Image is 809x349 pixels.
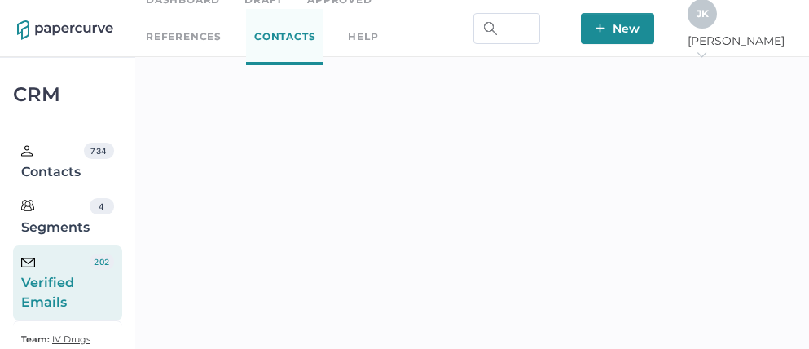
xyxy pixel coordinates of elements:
[146,28,222,46] a: References
[21,145,33,157] img: person.20a629c4.svg
[21,143,84,182] div: Contacts
[52,334,90,345] span: IV Drugs
[21,199,34,212] img: segments.b9481e3d.svg
[21,258,35,267] img: email-icon-black.c777dcea.svg
[473,13,540,44] input: Search Workspace
[21,198,90,237] div: Segments
[596,24,605,33] img: plus-white.e19ec114.svg
[596,13,640,44] span: New
[348,28,378,46] div: help
[697,7,709,20] span: J K
[17,20,113,40] img: papercurve-logo-colour.7244d18c.svg
[246,9,323,65] a: Contacts
[688,33,792,63] span: [PERSON_NAME]
[696,49,707,60] i: arrow_right
[90,198,114,214] div: 4
[13,87,122,102] div: CRM
[484,22,497,35] img: search.bf03fe8b.svg
[90,254,114,270] div: 202
[581,13,654,44] button: New
[21,329,90,349] a: Team: IV Drugs
[21,254,90,312] div: Verified Emails
[84,143,113,159] div: 734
